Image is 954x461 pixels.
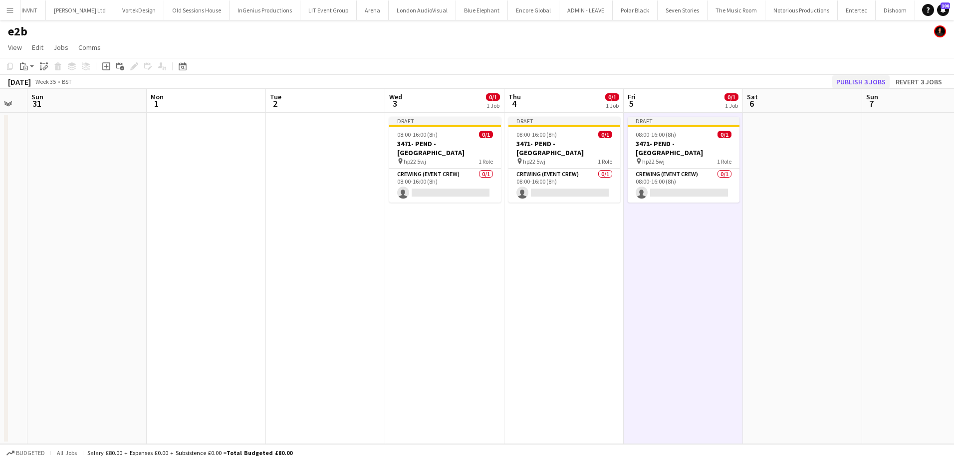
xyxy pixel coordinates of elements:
span: 0/1 [724,93,738,101]
span: hp22 5wj [404,158,426,165]
span: Fri [628,92,636,101]
button: ADMIN - LEAVE [559,0,613,20]
h3: 3471- PEND - [GEOGRAPHIC_DATA] [389,139,501,157]
span: Sat [747,92,758,101]
span: 0/1 [479,131,493,138]
button: [PERSON_NAME] Ltd [46,0,114,20]
span: 1 Role [598,158,612,165]
span: Comms [78,43,101,52]
h3: 3471- PEND - [GEOGRAPHIC_DATA] [628,139,739,157]
span: 108 [941,2,950,9]
span: Edit [32,43,43,52]
button: Dishoom [876,0,915,20]
div: Salary £80.00 + Expenses £0.00 + Subsistence £0.00 = [87,449,292,457]
button: INVNT [13,0,46,20]
span: 0/1 [717,131,731,138]
span: 6 [745,98,758,109]
span: 3 [388,98,402,109]
span: Mon [151,92,164,101]
button: London AudioVisual [389,0,456,20]
h1: e2b [8,24,27,39]
button: LIT Event Group [300,0,357,20]
span: Wed [389,92,402,101]
span: Thu [508,92,521,101]
app-card-role: Crewing (Event Crew)0/108:00-16:00 (8h) [389,169,501,203]
a: View [4,41,26,54]
app-job-card: Draft08:00-16:00 (8h)0/13471- PEND - [GEOGRAPHIC_DATA] hp22 5wj1 RoleCrewing (Event Crew)0/108:00... [389,117,501,203]
span: All jobs [55,449,79,457]
span: 08:00-16:00 (8h) [516,131,557,138]
app-card-role: Crewing (Event Crew)0/108:00-16:00 (8h) [628,169,739,203]
span: 2 [268,98,281,109]
span: Jobs [53,43,68,52]
button: Budgeted [5,448,46,459]
a: Edit [28,41,47,54]
h3: 3471- PEND - [GEOGRAPHIC_DATA] [508,139,620,157]
span: 1 Role [478,158,493,165]
app-user-avatar: Ash Grimmer [934,25,946,37]
button: Notorious Productions [765,0,838,20]
div: BST [62,78,72,85]
button: Seven Stories [658,0,708,20]
button: Revert 3 jobs [892,75,946,88]
span: 08:00-16:00 (8h) [397,131,438,138]
a: Comms [74,41,105,54]
span: 7 [865,98,878,109]
span: Total Budgeted £80.00 [227,449,292,457]
div: 1 Job [486,102,499,109]
div: Draft [389,117,501,125]
div: [DATE] [8,77,31,87]
app-job-card: Draft08:00-16:00 (8h)0/13471- PEND - [GEOGRAPHIC_DATA] hp22 5wj1 RoleCrewing (Event Crew)0/108:00... [508,117,620,203]
span: 0/1 [598,131,612,138]
button: Old Sessions House [164,0,230,20]
app-job-card: Draft08:00-16:00 (8h)0/13471- PEND - [GEOGRAPHIC_DATA] hp22 5wj1 RoleCrewing (Event Crew)0/108:00... [628,117,739,203]
button: VortekDesign [114,0,164,20]
div: Draft [508,117,620,125]
div: Draft [628,117,739,125]
span: hp22 5wj [523,158,545,165]
button: e2b [915,0,942,20]
span: Sun [31,92,43,101]
button: Entertec [838,0,876,20]
span: 5 [626,98,636,109]
a: 108 [937,4,949,16]
span: 31 [30,98,43,109]
span: Tue [270,92,281,101]
span: 0/1 [605,93,619,101]
button: Polar Black [613,0,658,20]
span: View [8,43,22,52]
span: 4 [507,98,521,109]
button: Encore Global [508,0,559,20]
div: 1 Job [725,102,738,109]
span: Budgeted [16,450,45,457]
span: 08:00-16:00 (8h) [636,131,676,138]
div: 1 Job [606,102,619,109]
span: Week 35 [33,78,58,85]
button: Blue Elephant [456,0,508,20]
button: Publish 3 jobs [832,75,890,88]
app-card-role: Crewing (Event Crew)0/108:00-16:00 (8h) [508,169,620,203]
button: Arena [357,0,389,20]
span: 1 [149,98,164,109]
span: 1 Role [717,158,731,165]
button: The Music Room [708,0,765,20]
button: InGenius Productions [230,0,300,20]
span: Sun [866,92,878,101]
span: hp22 5wj [642,158,665,165]
a: Jobs [49,41,72,54]
span: 0/1 [486,93,500,101]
